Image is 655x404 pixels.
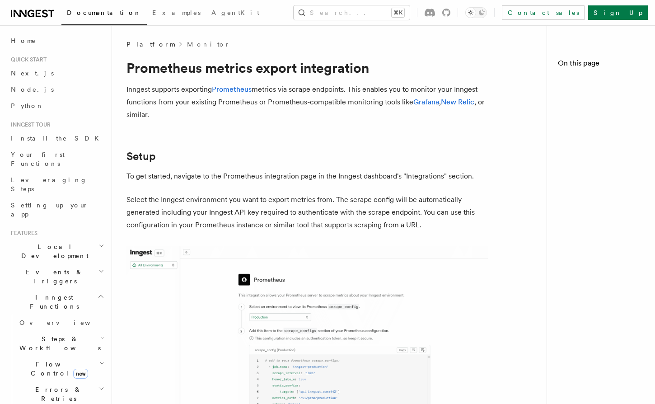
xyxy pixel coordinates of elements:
h4: On this page [558,58,644,72]
span: Examples [152,9,201,16]
p: Inngest supports exporting metrics via scrape endpoints. This enables you to monitor your Inngest... [126,83,488,121]
span: Install the SDK [11,135,104,142]
span: Inngest tour [7,121,51,128]
a: Contact sales [502,5,585,20]
span: Errors & Retries [16,385,98,403]
span: Home [11,36,36,45]
a: Overview [16,315,106,331]
button: Steps & Workflows [16,331,106,356]
span: Steps & Workflows [16,334,101,352]
span: Python [11,102,44,109]
span: Quick start [7,56,47,63]
span: Local Development [7,242,98,260]
span: Node.js [11,86,54,93]
a: Sign Up [588,5,648,20]
h1: Prometheus metrics export integration [126,60,488,76]
span: Your first Functions [11,151,65,167]
button: Toggle dark mode [465,7,487,18]
a: Setting up your app [7,197,106,222]
span: Leveraging Steps [11,176,87,193]
a: Leveraging Steps [7,172,106,197]
span: Documentation [67,9,141,16]
button: Search...⌘K [294,5,410,20]
span: AgentKit [211,9,259,16]
p: To get started, navigate to the Prometheus integration page in the Inngest dashboard's "Integrati... [126,170,488,183]
a: Your first Functions [7,146,106,172]
p: Select the Inngest environment you want to export metrics from. The scrape config will be automat... [126,193,488,231]
a: Grafana [413,98,439,106]
button: Events & Triggers [7,264,106,289]
a: Python [7,98,106,114]
span: Flow Control [16,360,99,378]
span: Overview [19,319,112,326]
a: Setup [126,150,156,163]
a: Examples [147,3,206,24]
span: Next.js [11,70,54,77]
span: Inngest Functions [7,293,98,311]
button: Inngest Functions [7,289,106,315]
a: Home [7,33,106,49]
button: Flow Controlnew [16,356,106,381]
a: Install the SDK [7,130,106,146]
a: Next.js [7,65,106,81]
a: Node.js [7,81,106,98]
a: Documentation [61,3,147,25]
a: AgentKit [206,3,265,24]
span: Platform [126,40,174,49]
kbd: ⌘K [392,8,404,17]
span: Setting up your app [11,202,89,218]
a: Prometheus [212,85,252,94]
span: Events & Triggers [7,268,98,286]
a: New Relic [441,98,474,106]
span: new [73,369,88,379]
span: Features [7,230,37,237]
a: Monitor [187,40,230,49]
button: Local Development [7,239,106,264]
